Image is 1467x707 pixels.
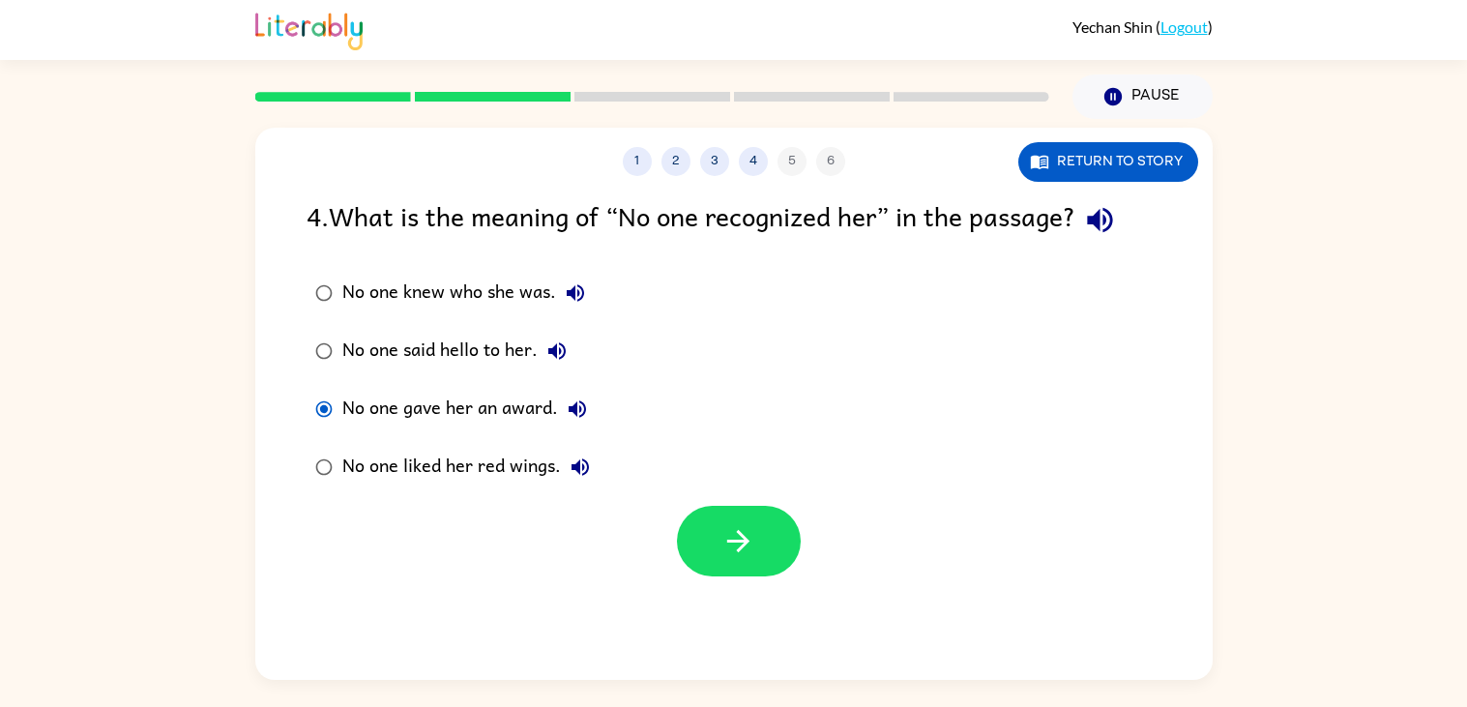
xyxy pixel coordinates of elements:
button: No one said hello to her. [538,332,576,370]
div: 4 . What is the meaning of “No one recognized her” in the passage? [307,195,1161,245]
button: 4 [739,147,768,176]
button: Pause [1072,74,1213,119]
div: No one said hello to her. [342,332,576,370]
div: ( ) [1072,17,1213,36]
div: No one liked her red wings. [342,448,600,486]
button: Return to story [1018,142,1198,182]
button: 3 [700,147,729,176]
button: No one knew who she was. [556,274,595,312]
button: 1 [623,147,652,176]
div: No one gave her an award. [342,390,597,428]
img: Literably [255,8,363,50]
div: No one knew who she was. [342,274,595,312]
a: Logout [1160,17,1208,36]
button: No one gave her an award. [558,390,597,428]
button: 2 [661,147,690,176]
span: Yechan Shin [1072,17,1156,36]
button: No one liked her red wings. [561,448,600,486]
